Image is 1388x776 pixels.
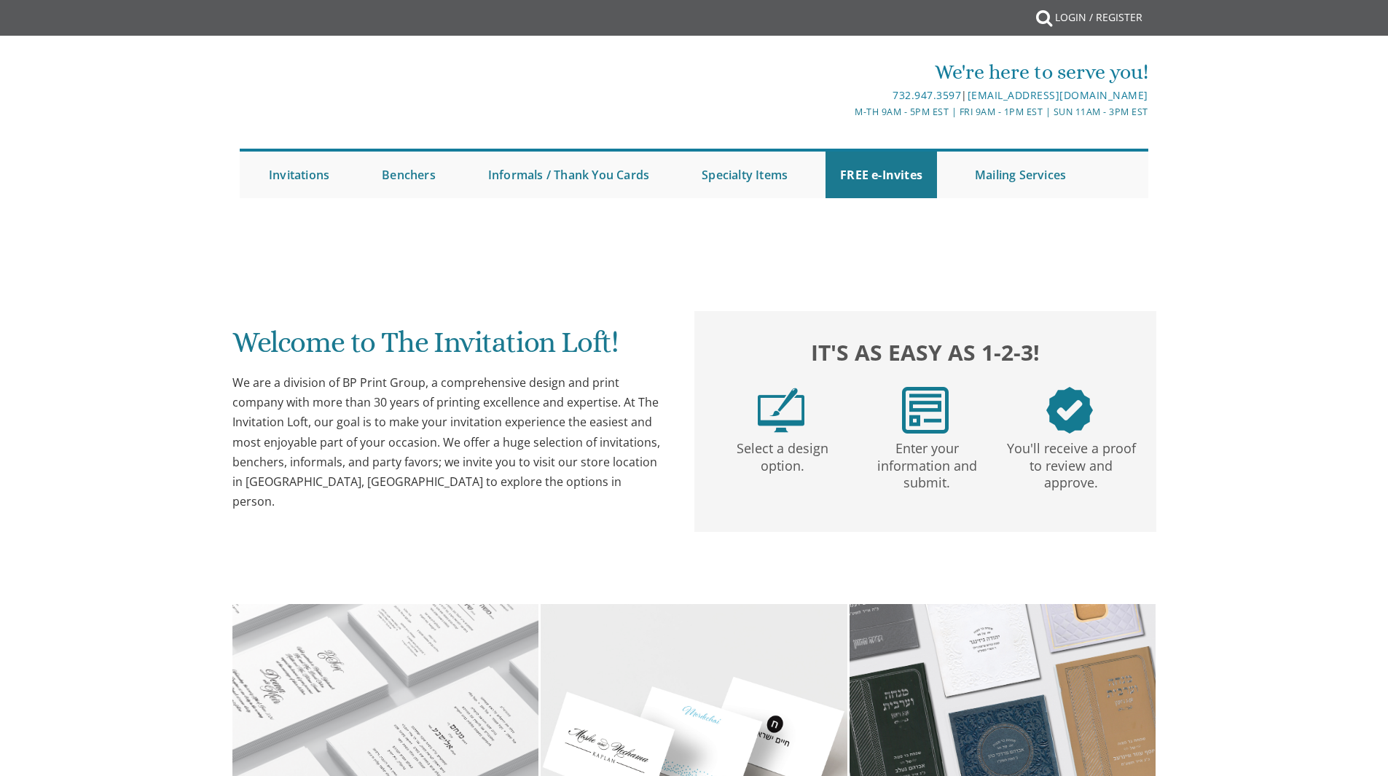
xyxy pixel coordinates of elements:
[544,87,1148,104] div: |
[232,373,665,512] div: We are a division of BP Print Group, a comprehensive design and print company with more than 30 y...
[893,88,961,102] a: 732.947.3597
[713,434,852,475] p: Select a design option.
[232,326,665,369] h1: Welcome to The Invitation Loft!
[1046,387,1093,434] img: step3.png
[968,88,1148,102] a: [EMAIL_ADDRESS][DOMAIN_NAME]
[474,152,664,198] a: Informals / Thank You Cards
[902,387,949,434] img: step2.png
[709,336,1142,369] h2: It's as easy as 1-2-3!
[687,152,802,198] a: Specialty Items
[254,152,344,198] a: Invitations
[758,387,804,434] img: step1.png
[544,58,1148,87] div: We're here to serve you!
[826,152,937,198] a: FREE e-Invites
[858,434,996,492] p: Enter your information and submit.
[367,152,450,198] a: Benchers
[1002,434,1140,492] p: You'll receive a proof to review and approve.
[544,104,1148,119] div: M-Th 9am - 5pm EST | Fri 9am - 1pm EST | Sun 11am - 3pm EST
[960,152,1081,198] a: Mailing Services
